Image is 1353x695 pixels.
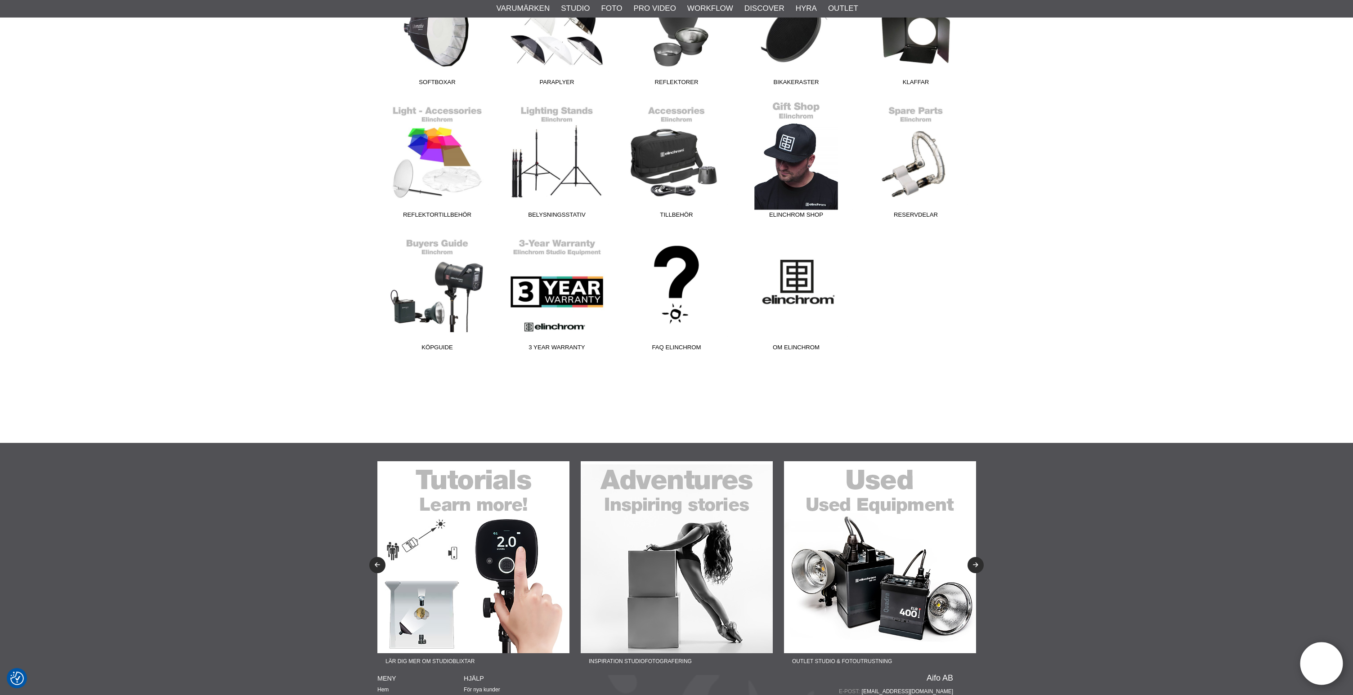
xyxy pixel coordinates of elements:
[561,3,590,14] a: Studio
[856,78,976,90] span: Klaffar
[784,653,900,669] span: Outlet Studio & Fotoutrustning
[377,674,464,683] h4: Meny
[497,101,617,223] a: Belysningsstativ
[377,461,569,653] img: Annons:22-01F banner-sidfot-tutorials.jpg
[377,234,497,355] a: Köpguide
[497,78,617,90] span: Paraplyer
[497,234,617,355] a: 3 Year Warranty
[968,557,984,573] button: Next
[10,672,24,685] img: Revisit consent button
[828,3,858,14] a: Outlet
[497,3,550,14] a: Varumärken
[377,101,497,223] a: Reflektortillbehör
[497,343,617,355] span: 3 Year Warranty
[464,686,500,693] a: För nya kunder
[784,461,976,653] img: Annons:22-03F banner-sidfot-used.jpg
[377,343,497,355] span: Köpguide
[581,461,773,653] img: Annons:22-02F banner-sidfot-adventures.jpg
[601,3,622,14] a: Foto
[736,234,856,355] a: Om Elinchrom
[377,210,497,223] span: Reflektortillbehör
[736,343,856,355] span: Om Elinchrom
[617,343,736,355] span: FAQ Elinchrom
[377,653,483,669] span: Lär dig mer om studioblixtar
[927,674,953,682] a: Aifo AB
[744,3,784,14] a: Discover
[369,557,385,573] button: Previous
[736,78,856,90] span: Bikakeraster
[633,3,676,14] a: Pro Video
[581,461,773,669] a: Annons:22-02F banner-sidfot-adventures.jpgInspiration Studiofotografering
[736,210,856,223] span: Elinchrom Shop
[10,670,24,686] button: Samtyckesinställningar
[856,210,976,223] span: Reservdelar
[687,3,733,14] a: Workflow
[617,78,736,90] span: Reflektorer
[377,686,389,693] a: Hem
[796,3,817,14] a: Hyra
[581,653,700,669] span: Inspiration Studiofotografering
[856,101,976,223] a: Reservdelar
[464,674,550,683] h4: Hjälp
[377,461,569,669] a: Annons:22-01F banner-sidfot-tutorials.jpgLär dig mer om studioblixtar
[784,461,976,669] a: Annons:22-03F banner-sidfot-used.jpgOutlet Studio & Fotoutrustning
[736,101,856,223] a: Elinchrom Shop
[497,210,617,223] span: Belysningsstativ
[617,234,736,355] a: FAQ Elinchrom
[617,210,736,223] span: Tillbehör
[377,78,497,90] span: Softboxar
[617,101,736,223] a: Tillbehör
